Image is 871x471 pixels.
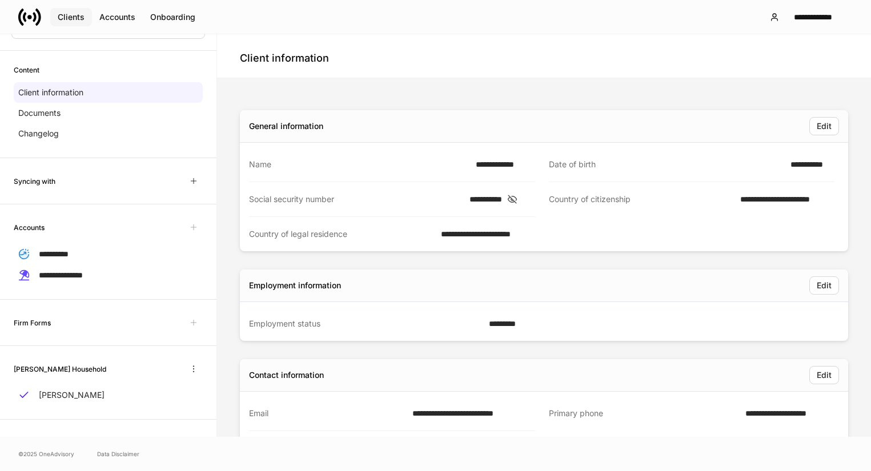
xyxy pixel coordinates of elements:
[14,222,45,233] h6: Accounts
[549,159,784,170] div: Date of birth
[249,318,482,329] div: Employment status
[14,82,203,103] a: Client information
[14,176,55,187] h6: Syncing with
[809,117,839,135] button: Edit
[14,364,106,375] h6: [PERSON_NAME] Household
[249,228,434,240] div: Country of legal residence
[92,8,143,26] button: Accounts
[817,280,832,291] div: Edit
[58,11,85,23] div: Clients
[249,369,324,381] div: Contact information
[14,65,39,75] h6: Content
[143,8,203,26] button: Onboarding
[14,317,51,328] h6: Firm Forms
[150,11,195,23] div: Onboarding
[817,369,832,381] div: Edit
[50,8,92,26] button: Clients
[18,128,59,139] p: Changelog
[97,449,139,458] a: Data Disclaimer
[18,107,61,119] p: Documents
[249,120,323,132] div: General information
[14,385,203,405] a: [PERSON_NAME]
[809,276,839,295] button: Edit
[249,194,463,205] div: Social security number
[14,123,203,144] a: Changelog
[14,103,203,123] a: Documents
[249,408,406,419] div: Email
[249,280,341,291] div: Employment information
[18,87,83,98] p: Client information
[249,159,469,170] div: Name
[240,51,329,65] h4: Client information
[809,366,839,384] button: Edit
[549,194,734,206] div: Country of citizenship
[39,389,105,401] p: [PERSON_NAME]
[18,449,74,458] span: © 2025 OneAdvisory
[184,218,203,236] span: Unavailable with outstanding requests for information
[549,408,739,420] div: Primary phone
[817,120,832,132] div: Edit
[184,313,203,332] span: Unavailable with outstanding requests for information
[99,11,135,23] div: Accounts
